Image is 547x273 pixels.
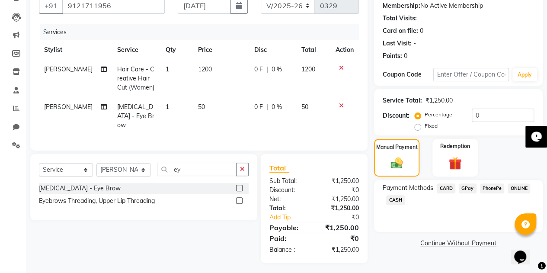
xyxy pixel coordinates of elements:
div: Total Visits: [383,14,417,23]
span: | [266,103,268,112]
div: Service Total: [383,96,422,105]
div: Discount: [383,111,409,120]
span: 1200 [301,65,315,73]
div: Last Visit: [383,39,412,48]
span: Total [269,164,289,173]
div: Discount: [263,186,314,195]
img: _gift.svg [445,155,466,171]
div: Membership: [383,1,420,10]
th: Price [193,40,249,60]
div: Payable: [263,222,314,233]
div: ₹1,250.00 [314,195,365,204]
th: Qty [160,40,193,60]
span: 50 [198,103,205,111]
div: ₹1,250.00 [314,222,365,233]
span: | [266,65,268,74]
th: Stylist [39,40,112,60]
th: Disc [249,40,296,60]
div: Balance : [263,245,314,254]
th: Service [112,40,160,60]
span: GPay [459,183,477,193]
span: 0 F [254,103,263,112]
a: Continue Without Payment [376,239,541,248]
div: Total: [263,204,314,213]
div: [MEDICAL_DATA] - Eye Brow [39,184,121,193]
th: Action [330,40,359,60]
span: [PERSON_NAME] [44,103,93,111]
th: Total [296,40,330,60]
div: ₹0 [323,213,365,222]
div: Sub Total: [263,177,314,186]
span: 1200 [198,65,212,73]
span: 0 F [254,65,263,74]
div: Net: [263,195,314,204]
span: 1 [166,103,169,111]
div: ₹1,250.00 [314,204,365,213]
div: Card on file: [383,26,418,35]
span: CASH [386,195,405,205]
span: [MEDICAL_DATA] - Eye Brow [117,103,154,129]
span: 50 [301,103,308,111]
label: Redemption [440,142,470,150]
div: 0 [404,51,407,61]
span: 0 % [272,103,282,112]
label: Percentage [425,111,452,119]
div: ₹1,250.00 [314,177,365,186]
div: Paid: [263,233,314,244]
div: ₹0 [314,233,365,244]
div: Eyebrows Threading, Upper Lip Threading [39,196,155,206]
div: ₹0 [314,186,365,195]
div: ₹1,250.00 [314,245,365,254]
span: 1 [166,65,169,73]
a: Add Tip [263,213,323,222]
span: 0 % [272,65,282,74]
div: Coupon Code [383,70,433,79]
span: ONLINE [508,183,530,193]
label: Manual Payment [376,143,418,151]
input: Search or Scan [157,163,237,176]
iframe: chat widget [511,238,538,264]
span: PhonePe [480,183,505,193]
span: [PERSON_NAME] [44,65,93,73]
span: CARD [437,183,455,193]
span: Payment Methods [383,183,433,193]
div: 0 [420,26,423,35]
label: Fixed [425,122,438,130]
span: Hair Care - Creative Hair Cut (Women) [117,65,154,91]
img: _cash.svg [387,156,407,170]
div: No Active Membership [383,1,534,10]
div: - [413,39,416,48]
div: ₹1,250.00 [425,96,453,105]
button: Apply [512,68,537,81]
input: Enter Offer / Coupon Code [433,68,509,81]
div: Points: [383,51,402,61]
div: Services [40,24,365,40]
